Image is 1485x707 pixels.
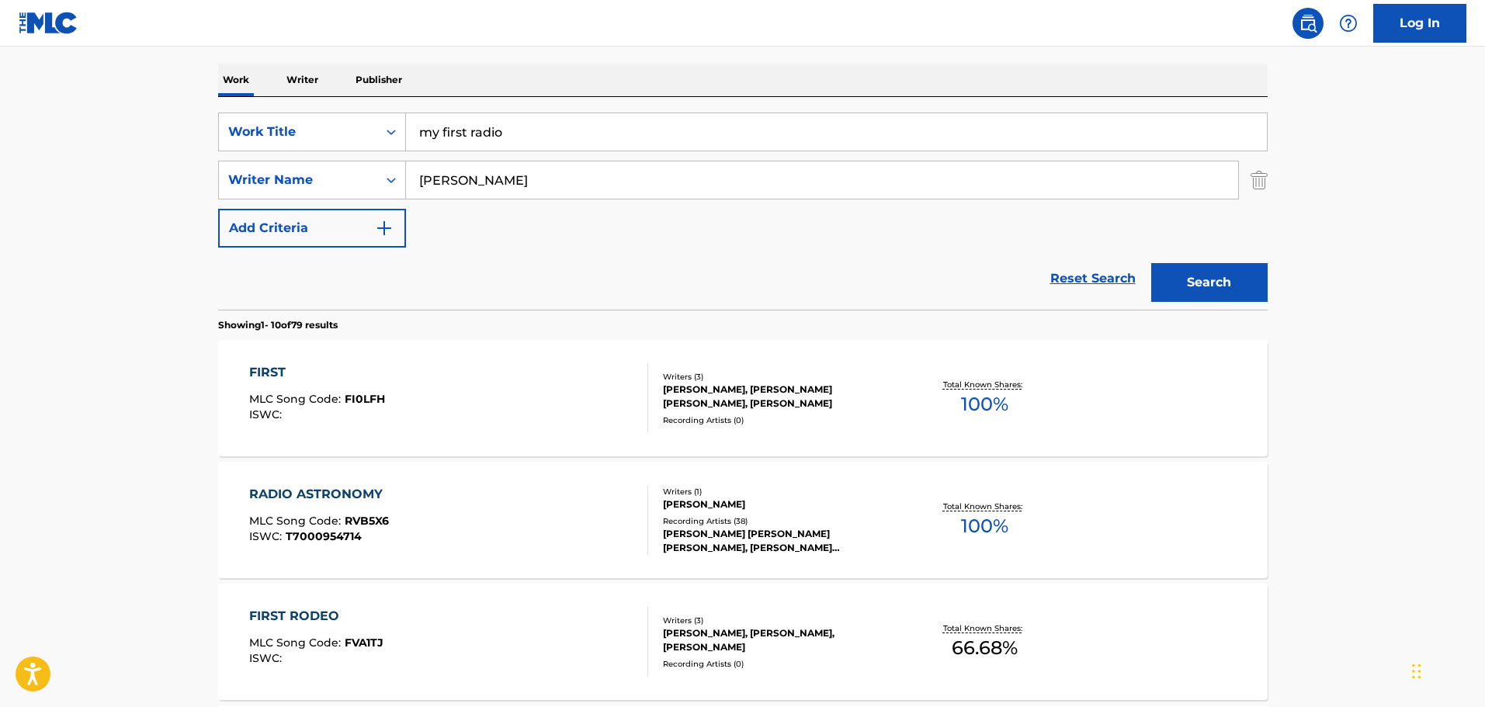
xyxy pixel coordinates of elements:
div: Recording Artists ( 38 ) [663,515,897,527]
div: Recording Artists ( 0 ) [663,414,897,426]
span: MLC Song Code : [249,636,345,650]
div: Help [1333,8,1364,39]
p: Publisher [351,64,407,96]
p: Total Known Shares: [943,501,1026,512]
a: Reset Search [1043,262,1143,296]
div: Writers ( 1 ) [663,486,897,497]
span: MLC Song Code : [249,392,345,406]
div: Recording Artists ( 0 ) [663,658,897,670]
div: [PERSON_NAME] [PERSON_NAME] [PERSON_NAME], [PERSON_NAME] [PERSON_NAME] [PERSON_NAME], [PERSON_NAME] [663,527,897,555]
img: search [1299,14,1317,33]
span: T7000954714 [286,529,362,543]
div: FIRST RODEO [249,607,383,626]
img: MLC Logo [19,12,78,34]
a: Public Search [1292,8,1324,39]
span: RVB5X6 [345,514,389,528]
div: Drag [1412,648,1421,695]
a: FIRSTMLC Song Code:FI0LFHISWC:Writers (3)[PERSON_NAME], [PERSON_NAME] [PERSON_NAME], [PERSON_NAME... [218,340,1268,456]
form: Search Form [218,113,1268,310]
span: 100 % [961,390,1008,418]
button: Search [1151,263,1268,302]
span: MLC Song Code : [249,514,345,528]
img: help [1339,14,1358,33]
p: Work [218,64,254,96]
div: RADIO ASTRONOMY [249,485,390,504]
p: Showing 1 - 10 of 79 results [218,318,338,332]
p: Writer [282,64,323,96]
span: FVA1TJ [345,636,383,650]
span: 66.68 % [952,634,1018,662]
div: FIRST [249,363,385,382]
div: [PERSON_NAME] [663,497,897,511]
div: [PERSON_NAME], [PERSON_NAME] [PERSON_NAME], [PERSON_NAME] [663,383,897,411]
p: Total Known Shares: [943,622,1026,634]
img: Delete Criterion [1251,161,1268,199]
div: Writers ( 3 ) [663,615,897,626]
a: RADIO ASTRONOMYMLC Song Code:RVB5X6ISWC:T7000954714Writers (1)[PERSON_NAME]Recording Artists (38)... [218,462,1268,578]
span: ISWC : [249,407,286,421]
span: FI0LFH [345,392,385,406]
div: Writers ( 3 ) [663,371,897,383]
span: 100 % [961,512,1008,540]
span: ISWC : [249,529,286,543]
p: Total Known Shares: [943,379,1026,390]
a: FIRST RODEOMLC Song Code:FVA1TJISWC:Writers (3)[PERSON_NAME], [PERSON_NAME], [PERSON_NAME]Recordi... [218,584,1268,700]
div: [PERSON_NAME], [PERSON_NAME], [PERSON_NAME] [663,626,897,654]
a: Log In [1373,4,1466,43]
iframe: Chat Widget [1407,632,1485,707]
div: Writer Name [228,171,368,189]
div: Work Title [228,123,368,141]
button: Add Criteria [218,209,406,248]
span: ISWC : [249,651,286,665]
img: 9d2ae6d4665cec9f34b9.svg [375,219,394,237]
